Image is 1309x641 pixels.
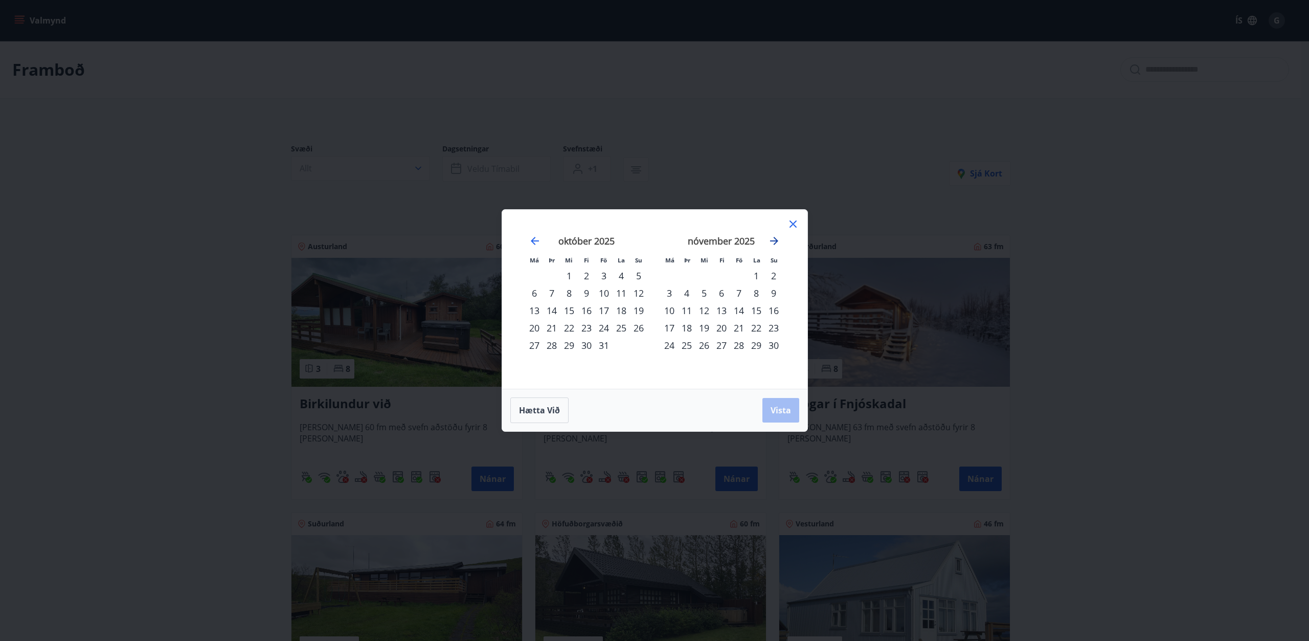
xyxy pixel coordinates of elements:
[578,284,595,302] div: 9
[748,302,765,319] div: 15
[613,267,630,284] div: 4
[526,337,543,354] td: Choose mánudagur, 27. október 2025 as your check-in date. It’s available.
[713,337,730,354] td: Choose fimmtudagur, 27. nóvember 2025 as your check-in date. It’s available.
[595,337,613,354] td: Choose föstudagur, 31. október 2025 as your check-in date. It’s available.
[526,284,543,302] td: Choose mánudagur, 6. október 2025 as your check-in date. It’s available.
[765,319,782,337] div: 23
[630,284,647,302] div: 12
[595,267,613,284] div: 3
[678,337,695,354] div: 25
[765,319,782,337] td: Choose sunnudagur, 23. nóvember 2025 as your check-in date. It’s available.
[748,284,765,302] td: Choose laugardagur, 8. nóvember 2025 as your check-in date. It’s available.
[635,256,642,264] small: Su
[613,267,630,284] td: Choose laugardagur, 4. október 2025 as your check-in date. It’s available.
[549,256,555,264] small: Þr
[543,284,560,302] td: Choose þriðjudagur, 7. október 2025 as your check-in date. It’s available.
[560,267,578,284] div: 1
[526,284,543,302] div: 6
[613,284,630,302] div: 11
[600,256,607,264] small: Fö
[630,319,647,337] div: 26
[730,319,748,337] div: 21
[595,284,613,302] div: 10
[578,319,595,337] div: 23
[730,284,748,302] td: Choose föstudagur, 7. nóvember 2025 as your check-in date. It’s available.
[560,337,578,354] div: 29
[713,284,730,302] div: 6
[578,302,595,319] td: Choose fimmtudagur, 16. október 2025 as your check-in date. It’s available.
[578,337,595,354] div: 30
[543,302,560,319] div: 14
[765,337,782,354] td: Choose sunnudagur, 30. nóvember 2025 as your check-in date. It’s available.
[730,302,748,319] td: Choose föstudagur, 14. nóvember 2025 as your check-in date. It’s available.
[661,337,678,354] div: 24
[613,302,630,319] div: 18
[765,284,782,302] div: 9
[578,337,595,354] td: Choose fimmtudagur, 30. október 2025 as your check-in date. It’s available.
[753,256,760,264] small: La
[543,302,560,319] td: Choose þriðjudagur, 14. október 2025 as your check-in date. It’s available.
[713,302,730,319] div: 13
[730,337,748,354] td: Choose föstudagur, 28. nóvember 2025 as your check-in date. It’s available.
[748,267,765,284] div: 1
[730,337,748,354] div: 28
[560,284,578,302] div: 8
[713,337,730,354] div: 27
[678,284,695,302] td: Choose þriðjudagur, 4. nóvember 2025 as your check-in date. It’s available.
[684,256,690,264] small: Þr
[578,267,595,284] td: Choose fimmtudagur, 2. október 2025 as your check-in date. It’s available.
[713,284,730,302] td: Choose fimmtudagur, 6. nóvember 2025 as your check-in date. It’s available.
[560,284,578,302] td: Choose miðvikudagur, 8. október 2025 as your check-in date. It’s available.
[748,267,765,284] td: Choose laugardagur, 1. nóvember 2025 as your check-in date. It’s available.
[665,256,674,264] small: Má
[695,284,713,302] div: 5
[713,302,730,319] td: Choose fimmtudagur, 13. nóvember 2025 as your check-in date. It’s available.
[613,319,630,337] td: Choose laugardagur, 25. október 2025 as your check-in date. It’s available.
[543,284,560,302] div: 7
[630,319,647,337] td: Choose sunnudagur, 26. október 2025 as your check-in date. It’s available.
[613,319,630,337] div: 25
[765,267,782,284] div: 2
[678,319,695,337] td: Choose þriðjudagur, 18. nóvember 2025 as your check-in date. It’s available.
[730,319,748,337] td: Choose föstudagur, 21. nóvember 2025 as your check-in date. It’s available.
[661,302,678,319] td: Choose mánudagur, 10. nóvember 2025 as your check-in date. It’s available.
[578,302,595,319] div: 16
[526,302,543,319] div: 13
[514,222,795,377] div: Calendar
[748,337,765,354] td: Choose laugardagur, 29. nóvember 2025 as your check-in date. It’s available.
[695,319,713,337] div: 19
[613,284,630,302] td: Choose laugardagur, 11. október 2025 as your check-in date. It’s available.
[560,337,578,354] td: Choose miðvikudagur, 29. október 2025 as your check-in date. It’s available.
[510,397,569,423] button: Hætta við
[595,284,613,302] td: Choose föstudagur, 10. október 2025 as your check-in date. It’s available.
[630,267,647,284] td: Choose sunnudagur, 5. október 2025 as your check-in date. It’s available.
[595,319,613,337] td: Choose föstudagur, 24. október 2025 as your check-in date. It’s available.
[613,302,630,319] td: Choose laugardagur, 18. október 2025 as your check-in date. It’s available.
[543,319,560,337] div: 21
[695,302,713,319] td: Choose miðvikudagur, 12. nóvember 2025 as your check-in date. It’s available.
[713,319,730,337] td: Choose fimmtudagur, 20. nóvember 2025 as your check-in date. It’s available.
[630,284,647,302] td: Choose sunnudagur, 12. október 2025 as your check-in date. It’s available.
[560,319,578,337] div: 22
[630,302,647,319] div: 19
[695,337,713,354] td: Choose miðvikudagur, 26. nóvember 2025 as your check-in date. It’s available.
[578,319,595,337] td: Choose fimmtudagur, 23. október 2025 as your check-in date. It’s available.
[543,319,560,337] td: Choose þriðjudagur, 21. október 2025 as your check-in date. It’s available.
[661,284,678,302] div: 3
[695,337,713,354] div: 26
[719,256,725,264] small: Fi
[695,284,713,302] td: Choose miðvikudagur, 5. nóvember 2025 as your check-in date. It’s available.
[748,337,765,354] div: 29
[595,267,613,284] td: Choose föstudagur, 3. október 2025 as your check-in date. It’s available.
[560,302,578,319] td: Choose miðvikudagur, 15. október 2025 as your check-in date. It’s available.
[558,235,615,247] strong: október 2025
[595,302,613,319] div: 17
[695,302,713,319] div: 12
[584,256,589,264] small: Fi
[526,302,543,319] td: Choose mánudagur, 13. október 2025 as your check-in date. It’s available.
[661,302,678,319] div: 10
[736,256,742,264] small: Fö
[695,319,713,337] td: Choose miðvikudagur, 19. nóvember 2025 as your check-in date. It’s available.
[560,302,578,319] div: 15
[730,302,748,319] div: 14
